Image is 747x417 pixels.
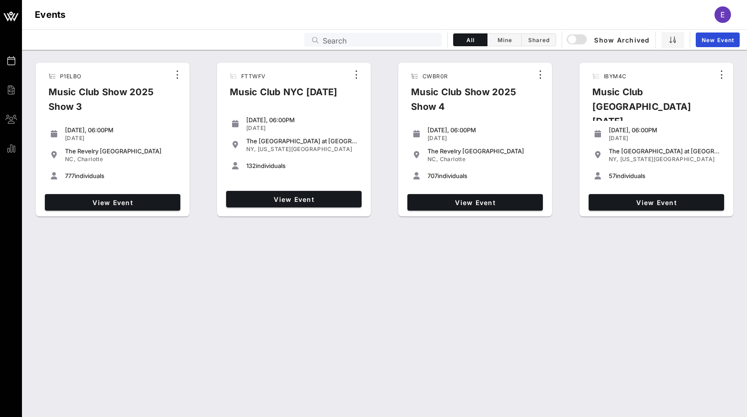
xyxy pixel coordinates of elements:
[493,37,516,43] span: Mine
[246,162,256,169] span: 132
[65,172,75,179] span: 777
[609,172,720,179] div: individuals
[422,73,448,80] span: CWBR0R
[609,126,720,134] div: [DATE], 06:00PM
[715,6,731,23] div: E
[226,191,362,207] a: View Event
[428,156,438,162] span: NC,
[428,135,539,142] div: [DATE]
[428,126,539,134] div: [DATE], 06:00PM
[41,85,170,121] div: Music Club Show 2025 Show 3
[527,37,550,43] span: Shared
[65,147,177,155] div: The Revelry [GEOGRAPHIC_DATA]
[609,147,720,155] div: The [GEOGRAPHIC_DATA] at [GEOGRAPHIC_DATA]
[35,7,66,22] h1: Events
[49,199,177,206] span: View Event
[428,172,539,179] div: individuals
[404,85,533,121] div: Music Club Show 2025 Show 4
[65,126,177,134] div: [DATE], 06:00PM
[620,156,715,162] span: [US_STATE][GEOGRAPHIC_DATA]
[411,199,539,206] span: View Event
[246,146,256,152] span: NY,
[241,73,265,80] span: FTTWFV
[701,37,734,43] span: New Event
[585,85,714,136] div: Music Club [GEOGRAPHIC_DATA] [DATE]
[246,125,358,132] div: [DATE]
[246,162,358,169] div: individuals
[222,85,345,107] div: Music Club NYC [DATE]
[440,156,466,162] span: Charlotte
[77,156,103,162] span: Charlotte
[428,172,438,179] span: 707
[568,32,650,48] button: Show Archived
[230,195,358,203] span: View Event
[453,33,487,46] button: All
[246,137,358,145] div: The [GEOGRAPHIC_DATA] at [GEOGRAPHIC_DATA]
[258,146,352,152] span: [US_STATE][GEOGRAPHIC_DATA]
[604,73,626,80] span: IBYM4C
[60,73,81,80] span: P1ELBO
[65,135,177,142] div: [DATE]
[609,135,720,142] div: [DATE]
[428,147,539,155] div: The Revelry [GEOGRAPHIC_DATA]
[65,172,177,179] div: individuals
[568,34,650,45] span: Show Archived
[589,194,724,211] a: View Event
[609,156,618,162] span: NY,
[696,32,740,47] a: New Event
[246,116,358,124] div: [DATE], 06:00PM
[45,194,180,211] a: View Event
[459,37,482,43] span: All
[487,33,522,46] button: Mine
[522,33,556,46] button: Shared
[609,172,616,179] span: 57
[720,10,725,19] span: E
[407,194,543,211] a: View Event
[65,156,76,162] span: NC,
[592,199,720,206] span: View Event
